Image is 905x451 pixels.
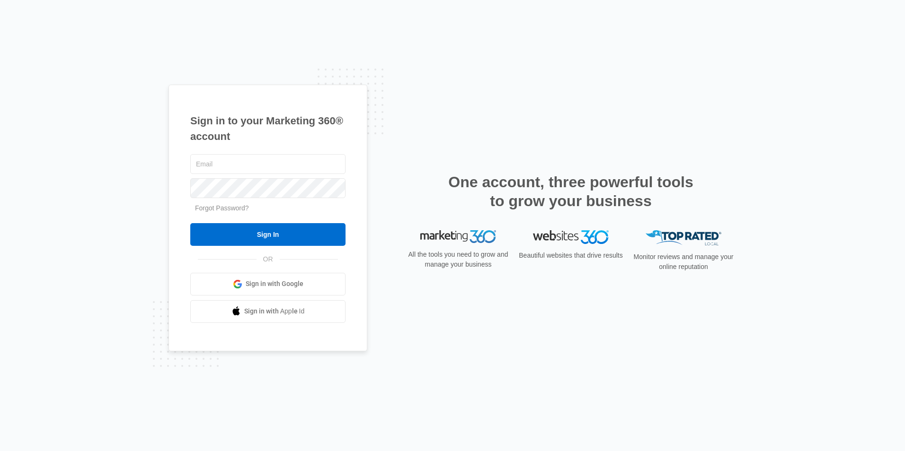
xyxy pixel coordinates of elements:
[190,300,346,323] a: Sign in with Apple Id
[257,254,280,264] span: OR
[244,306,305,316] span: Sign in with Apple Id
[405,250,511,269] p: All the tools you need to grow and manage your business
[190,113,346,144] h1: Sign in to your Marketing 360® account
[246,279,303,289] span: Sign in with Google
[518,251,624,260] p: Beautiful websites that drive results
[190,223,346,246] input: Sign In
[420,230,496,243] img: Marketing 360
[533,230,609,244] img: Websites 360
[646,230,721,246] img: Top Rated Local
[630,252,736,272] p: Monitor reviews and manage your online reputation
[195,204,249,212] a: Forgot Password?
[445,173,696,210] h2: One account, three powerful tools to grow your business
[190,154,346,174] input: Email
[190,273,346,295] a: Sign in with Google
